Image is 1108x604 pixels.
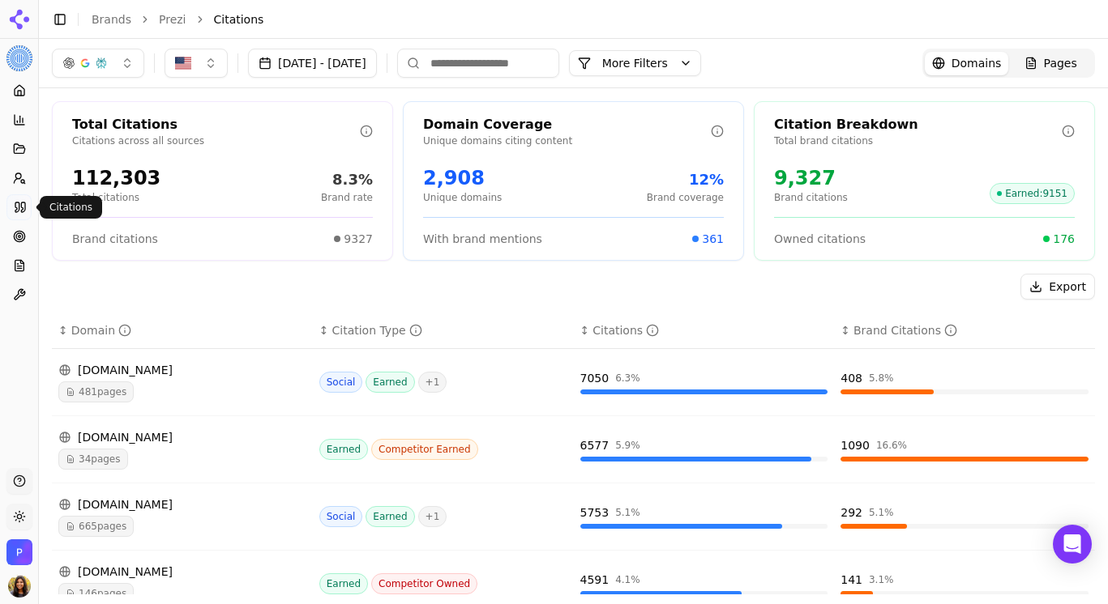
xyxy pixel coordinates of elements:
[92,11,1063,28] nav: breadcrumb
[58,564,306,580] div: [DOMAIN_NAME]
[990,183,1075,204] span: Earned : 9151
[841,322,1089,338] div: ↕Brand Citations
[615,372,640,385] div: 6.3 %
[418,506,447,527] span: + 1
[40,196,102,219] div: Citations
[58,583,134,604] span: 146 pages
[774,134,1062,147] p: Total brand citations
[159,11,186,28] a: Prezi
[214,11,264,28] span: Citations
[876,439,907,452] div: 16.6 %
[58,449,128,470] span: 34 pages
[8,575,31,598] button: Open user button
[853,322,957,338] div: Brand Citations
[574,313,835,349] th: totalCitationCount
[1020,274,1095,300] button: Export
[344,231,373,247] span: 9327
[8,575,31,598] img: Naba Ahmed
[92,13,131,26] a: Brands
[319,372,363,393] span: Social
[58,429,306,445] div: [DOMAIN_NAME]
[869,573,894,586] div: 3.1 %
[313,313,574,349] th: citationTypes
[841,370,862,386] div: 408
[841,572,862,588] div: 141
[952,55,1002,71] span: Domains
[418,372,447,393] span: + 1
[580,572,610,588] div: 4591
[647,191,724,204] p: Brand coverage
[841,504,862,521] div: 292
[72,134,360,147] p: Citations across all sources
[72,231,158,247] span: Brand citations
[371,573,477,594] span: Competitor Owned
[58,381,134,402] span: 481 pages
[6,45,32,71] img: Prezi
[332,322,421,338] div: Citation Type
[423,165,502,191] div: 2,908
[366,372,414,393] span: Earned
[58,516,134,537] span: 665 pages
[71,322,131,338] div: Domain
[774,191,848,204] p: Brand citations
[175,55,191,71] img: United States
[319,506,363,527] span: Social
[423,191,502,204] p: Unique domains
[774,115,1062,134] div: Citation Breakdown
[72,165,160,191] div: 112,303
[248,49,377,78] button: [DATE] - [DATE]
[834,313,1095,349] th: brandCitationCount
[593,322,659,338] div: Citations
[1053,231,1075,247] span: 176
[366,506,414,527] span: Earned
[615,506,640,519] div: 5.1 %
[52,313,313,349] th: domain
[6,539,32,565] button: Open organization switcher
[6,539,32,565] img: Prezi
[869,506,894,519] div: 5.1 %
[580,370,610,386] div: 7050
[423,134,711,147] p: Unique domains citing content
[321,168,373,191] div: 8.3%
[321,191,373,204] p: Brand rate
[774,165,848,191] div: 9,327
[423,231,542,247] span: With brand mentions
[6,45,32,71] button: Current brand: Prezi
[615,573,640,586] div: 4.1 %
[319,439,368,460] span: Earned
[1053,525,1092,564] div: Open Intercom Messenger
[58,322,306,338] div: ↕Domain
[423,115,711,134] div: Domain Coverage
[580,504,610,521] div: 5753
[319,573,368,594] span: Earned
[72,191,160,204] p: Total citations
[869,372,894,385] div: 5.8 %
[1044,55,1077,71] span: Pages
[580,322,828,338] div: ↕Citations
[371,439,478,460] span: Competitor Earned
[647,168,724,191] div: 12%
[58,496,306,513] div: [DOMAIN_NAME]
[702,231,724,247] span: 361
[580,437,610,453] div: 6577
[615,439,640,452] div: 5.9 %
[774,231,866,247] span: Owned citations
[569,50,701,76] button: More Filters
[58,362,306,378] div: [DOMAIN_NAME]
[72,115,360,134] div: Total Citations
[841,437,870,453] div: 1090
[319,322,567,338] div: ↕Citation Type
